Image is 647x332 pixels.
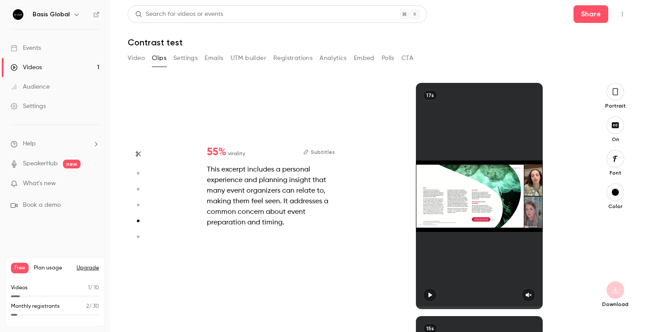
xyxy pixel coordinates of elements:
button: Clips [152,51,166,65]
a: SpeakerHub [23,159,58,168]
span: 1 [88,285,90,291]
button: Polls [382,51,394,65]
h1: Contrast test [128,37,629,48]
span: 2 [86,304,89,309]
div: Search for videos or events [135,10,223,19]
p: Videos [11,284,28,292]
div: Settings [11,102,46,111]
span: What's new [23,179,56,188]
h6: Basis Global [33,10,70,19]
div: This excerpt includes a personal experience and planning insight that many event organizers can r... [207,164,335,228]
span: Plan usage [34,265,71,272]
li: help-dropdown-opener [11,139,99,149]
button: UTM builder [231,51,266,65]
p: Font [601,169,629,176]
p: Monthly registrants [11,302,60,310]
button: Emails [205,51,223,65]
button: Video [128,51,145,65]
button: Embed [354,51,375,65]
div: Videos [11,63,42,72]
span: virality [228,149,245,157]
span: Book a demo [23,201,61,210]
p: On [601,136,629,143]
button: Top Bar Actions [615,7,629,21]
img: Basis Global [11,7,25,22]
button: Upgrade [77,265,99,272]
button: Subtitles [303,147,335,157]
div: Events [11,44,41,52]
p: / 30 [86,302,99,310]
button: Share [573,5,608,23]
p: Download [601,301,629,308]
span: 55 % [207,147,226,157]
span: Free [11,263,29,273]
button: Settings [173,51,198,65]
span: Help [23,139,36,149]
span: new [63,160,81,168]
p: Color [601,203,629,210]
p: Portrait [601,102,629,109]
button: CTA [401,51,413,65]
p: / 10 [88,284,99,292]
div: Audience [11,82,50,91]
iframe: Noticeable Trigger [89,180,99,188]
button: Registrations [273,51,312,65]
button: Analytics [320,51,347,65]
